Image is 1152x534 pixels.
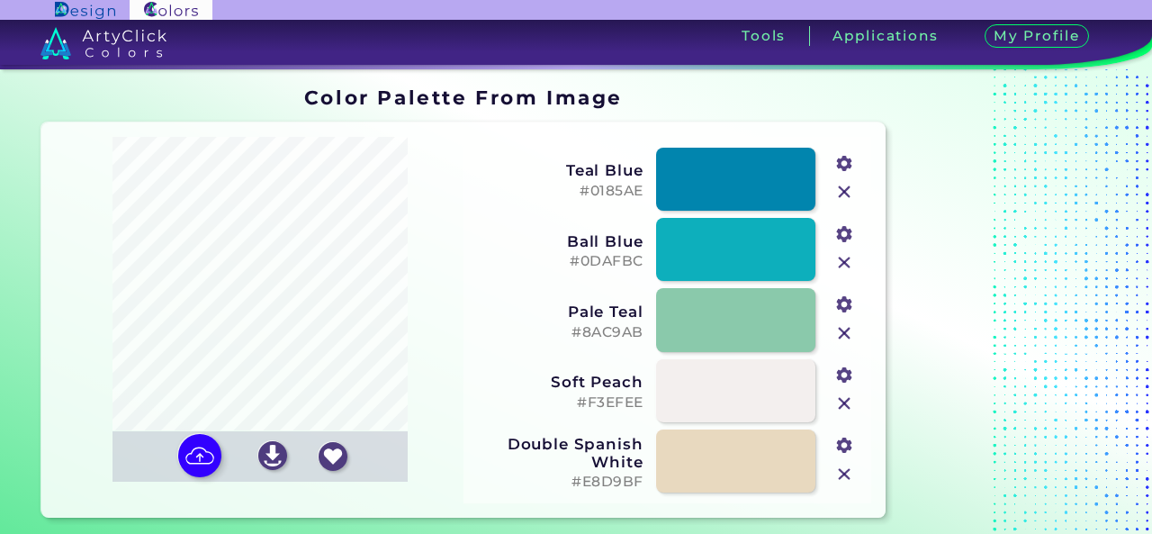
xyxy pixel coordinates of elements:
[55,2,115,19] img: ArtyClick Design logo
[742,29,786,42] h3: Tools
[475,183,643,200] h5: #0185AE
[832,321,856,345] img: icon_close.svg
[985,24,1089,49] h3: My Profile
[304,84,623,111] h1: Color Palette From Image
[832,180,856,204] img: icon_close.svg
[319,442,347,471] img: icon_favourite_white.svg
[40,27,167,59] img: logo_artyclick_colors_white.svg
[475,435,643,471] h3: Double Spanish White
[893,80,1118,526] iframe: Advertisement
[178,434,221,477] img: icon picture
[475,253,643,270] h5: #0DAFBC
[832,463,856,486] img: icon_close.svg
[832,29,938,42] h3: Applications
[258,441,287,470] img: icon_download_white.svg
[475,161,643,179] h3: Teal Blue
[832,392,856,415] img: icon_close.svg
[475,373,643,391] h3: Soft Peach
[475,474,643,491] h5: #E8D9BF
[475,303,643,321] h3: Pale Teal
[475,324,643,341] h5: #8AC9AB
[475,394,643,412] h5: #F3EFEE
[832,251,856,275] img: icon_close.svg
[475,232,643,250] h3: Ball Blue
